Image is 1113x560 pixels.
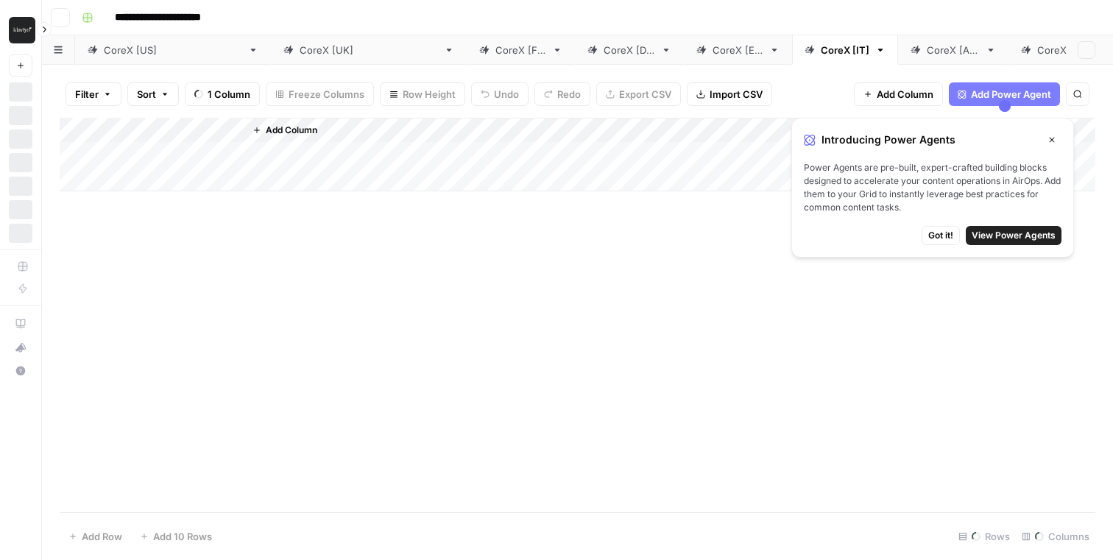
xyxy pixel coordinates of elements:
[471,82,529,106] button: Undo
[927,43,980,57] div: CoreX [AU]
[710,87,763,102] span: Import CSV
[922,226,960,245] button: Got it!
[137,87,156,102] span: Sort
[596,82,681,106] button: Export CSV
[82,529,122,544] span: Add Row
[557,87,581,102] span: Redo
[153,529,212,544] span: Add 10 Rows
[928,229,953,242] span: Got it!
[9,312,32,336] a: AirOps Academy
[966,226,1061,245] button: View Power Agents
[208,87,250,102] span: 1 Column
[271,35,467,65] a: CoreX [[GEOGRAPHIC_DATA]]
[266,82,374,106] button: Freeze Columns
[66,82,121,106] button: Filter
[877,87,933,102] span: Add Column
[75,35,271,65] a: CoreX [[GEOGRAPHIC_DATA]]
[821,43,869,57] div: CoreX [IT]
[971,87,1051,102] span: Add Power Agent
[131,525,221,548] button: Add 10 Rows
[495,43,546,57] div: CoreX [FR]
[9,336,32,359] button: What's new?
[300,43,438,57] div: CoreX [[GEOGRAPHIC_DATA]]
[619,87,671,102] span: Export CSV
[687,82,772,106] button: Import CSV
[104,43,242,57] div: CoreX [[GEOGRAPHIC_DATA]]
[949,82,1060,106] button: Add Power Agent
[804,130,1061,149] div: Introducing Power Agents
[9,12,32,49] button: Workspace: Klaviyo
[604,43,655,57] div: CoreX [DE]
[380,82,465,106] button: Row Height
[494,87,519,102] span: Undo
[9,359,32,383] button: Help + Support
[247,121,323,140] button: Add Column
[1037,43,1089,57] div: CoreX [SG]
[127,82,179,106] button: Sort
[575,35,684,65] a: CoreX [DE]
[1016,525,1095,548] div: Columns
[185,82,260,106] button: 1 Column
[534,82,590,106] button: Redo
[953,525,1016,548] div: Rows
[10,336,32,358] div: What's new?
[467,35,575,65] a: CoreX [FR]
[289,87,364,102] span: Freeze Columns
[792,35,898,65] a: CoreX [IT]
[403,87,456,102] span: Row Height
[60,525,131,548] button: Add Row
[972,229,1056,242] span: View Power Agents
[266,124,317,137] span: Add Column
[713,43,763,57] div: CoreX [ES]
[854,82,943,106] button: Add Column
[898,35,1008,65] a: CoreX [AU]
[75,87,99,102] span: Filter
[684,35,792,65] a: CoreX [ES]
[804,161,1061,214] span: Power Agents are pre-built, expert-crafted building blocks designed to accelerate your content op...
[9,17,35,43] img: Klaviyo Logo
